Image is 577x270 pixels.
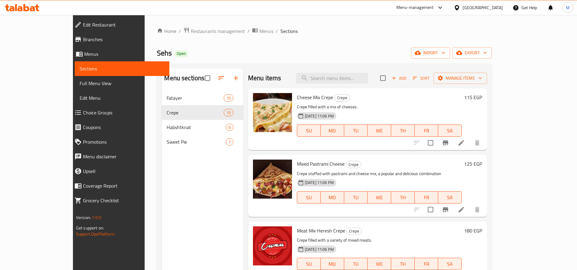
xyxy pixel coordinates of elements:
[415,124,438,137] button: FR
[302,180,336,185] span: [DATE] 11:06 PM
[302,113,336,119] span: [DATE] 11:06 PM
[321,124,344,137] button: MO
[389,74,409,83] button: Add
[226,138,233,146] div: items
[70,135,169,149] a: Promotions
[334,94,350,102] div: Crepe
[463,4,503,11] div: [GEOGRAPHIC_DATA]
[297,191,321,203] button: SU
[417,260,436,268] span: FR
[344,258,368,270] button: TU
[70,178,169,193] a: Coverage Report
[464,93,482,102] h6: 115 EGP
[458,206,465,213] a: Edit menu item
[297,258,321,270] button: SU
[83,197,164,204] span: Grocery Checklist
[80,65,164,72] span: Sections
[167,124,225,131] span: Habshtknat
[224,109,233,116] div: items
[424,136,437,149] span: Select to update
[280,27,298,35] span: Sections
[224,94,233,102] div: items
[229,71,243,85] button: Add section
[247,27,250,35] li: /
[70,149,169,164] a: Menu disclaimer
[391,191,415,203] button: TH
[259,27,273,35] span: Menus
[417,193,436,202] span: FR
[566,4,570,11] span: M
[70,120,169,135] a: Coupons
[297,226,345,235] span: Meat Mix Heresh Crepe
[83,182,164,189] span: Coverage Report
[83,153,164,160] span: Menu disclaimer
[323,260,342,268] span: MO
[84,50,164,58] span: Menus
[438,135,453,150] button: Branch-specific-item
[441,260,459,268] span: SA
[409,74,434,83] span: Sort items
[370,126,389,135] span: WE
[394,126,412,135] span: TH
[389,74,409,83] span: Add item
[368,258,391,270] button: WE
[296,73,368,84] input: search
[438,124,462,137] button: SA
[323,193,342,202] span: MO
[92,214,101,221] span: 1.0.0
[253,226,292,265] img: Meat Mix Heresh Crepe
[368,124,391,137] button: WE
[347,260,365,268] span: TU
[300,193,318,202] span: SU
[413,75,430,82] span: Sort
[464,226,482,235] h6: 180 EGP
[434,73,487,84] button: Manage items
[464,160,482,168] h6: 125 EGP
[252,27,273,35] a: Menus
[83,138,164,146] span: Promotions
[368,191,391,203] button: WE
[174,51,188,56] span: Open
[441,126,459,135] span: SA
[167,94,223,102] span: Fatayer
[417,126,436,135] span: FR
[70,32,169,47] a: Branches
[83,109,164,116] span: Choice Groups
[297,170,462,178] p: Crepe stuffed with pastrami and cheese mix, a popular and delicious combination
[276,27,278,35] li: /
[75,61,169,76] a: Sections
[453,47,492,59] button: export
[424,203,437,216] span: Select to update
[75,91,169,105] a: Edit Menu
[297,159,344,168] span: Mixed Pastrami Cheese
[335,94,350,101] span: Crepe
[76,224,104,232] span: Get support on:
[321,258,344,270] button: MO
[191,27,245,35] span: Restaurants management
[297,124,321,137] button: SU
[394,260,412,268] span: TH
[438,202,453,217] button: Branch-specific-item
[167,138,225,146] span: Sweet Pie
[377,72,389,85] span: Select section
[438,191,462,203] button: SA
[458,139,465,146] a: Edit menu item
[391,75,407,82] span: Add
[70,17,169,32] a: Edit Restaurant
[323,126,342,135] span: MO
[224,95,233,101] span: 10
[347,126,365,135] span: TU
[470,202,485,217] button: delete
[344,124,368,137] button: TU
[83,124,164,131] span: Coupons
[226,139,233,145] span: 7
[300,260,318,268] span: SU
[162,135,243,149] div: Sweet Pie7
[80,80,164,87] span: Full Menu View
[346,161,361,168] span: Crepe
[70,105,169,120] a: Choice Groups
[441,193,459,202] span: SA
[76,230,115,238] a: Support.OpsPlatform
